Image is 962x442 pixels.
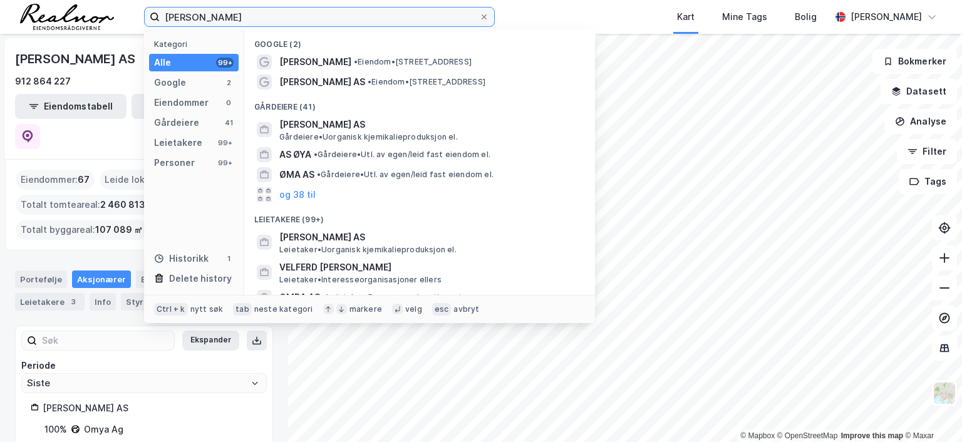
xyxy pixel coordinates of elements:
img: Z [933,381,956,405]
div: 0 [224,98,234,108]
div: tab [233,303,252,316]
span: • [314,150,318,159]
div: 1 [224,254,234,264]
button: Ekspander [182,331,239,351]
button: Leietakertabell [132,94,243,119]
div: Kontrollprogram for chat [899,382,962,442]
span: Leietaker • Programmeringstjenester [323,292,471,302]
div: Eiendommer [154,95,209,110]
span: Gårdeiere • Utl. av egen/leid fast eiendom el. [317,170,494,180]
div: Portefølje [15,270,67,288]
span: Eiendom • [STREET_ADDRESS] [354,57,472,67]
button: og 38 til [279,187,316,202]
button: Filter [897,139,957,164]
span: 67 [78,172,90,187]
button: Datasett [881,79,957,104]
span: • [317,170,321,179]
div: Eiendommer : [16,170,95,190]
div: Leietakere [154,135,202,150]
span: OMDA AS [279,290,320,305]
div: Totalt tomteareal : [16,195,161,215]
span: Eiendom • [STREET_ADDRESS] [368,77,485,87]
span: 107 089 ㎡ [95,222,143,237]
button: Bokmerker [872,49,957,74]
div: 2 [224,78,234,88]
div: [PERSON_NAME] AS [43,401,257,416]
div: Periode [21,358,267,373]
div: Alle [154,55,171,70]
span: [PERSON_NAME] AS [279,230,580,245]
span: AS ØYA [279,147,311,162]
div: Gårdeiere [154,115,199,130]
div: Gårdeiere (41) [244,92,595,115]
div: 99+ [216,138,234,148]
div: Leide lokasjoner : [100,170,190,190]
a: OpenStreetMap [777,431,838,440]
div: avbryt [453,304,479,314]
button: Eiendomstabell [15,94,127,119]
span: Gårdeiere • Uorganisk kjemikalieproduksjon el. [279,132,458,142]
div: Aksjonærer [72,270,131,288]
div: Personer [154,155,195,170]
div: Google (2) [244,29,595,52]
div: 100% [44,422,67,437]
div: markere [349,304,382,314]
div: Styret [121,293,173,311]
span: [PERSON_NAME] [279,54,351,69]
div: 912 864 227 [15,74,71,89]
div: 99+ [216,158,234,168]
div: [PERSON_NAME] AS [15,49,138,69]
div: Leietakere [15,293,85,311]
div: Info [90,293,116,311]
button: Analyse [884,109,957,134]
div: Omya Ag [84,422,123,437]
input: ClearOpen [22,374,266,393]
span: VELFERD [PERSON_NAME] [279,260,580,275]
span: • [354,57,358,66]
span: 2 460 813 ㎡ [100,197,156,212]
div: Historikk [154,251,209,266]
div: 99+ [216,58,234,68]
input: Søk på adresse, matrikkel, gårdeiere, leietakere eller personer [160,8,479,26]
span: [PERSON_NAME] AS [279,75,365,90]
div: Totalt byggareal : [16,220,148,240]
div: 3 [67,296,80,308]
span: ØMA AS [279,167,314,182]
a: Improve this map [841,431,903,440]
button: Tags [899,169,957,194]
div: [PERSON_NAME] [851,9,922,24]
input: Søk [37,331,174,350]
div: velg [405,304,422,314]
span: • [323,292,326,302]
span: [PERSON_NAME] AS [279,117,580,132]
div: esc [432,303,452,316]
div: nytt søk [190,304,224,314]
a: Mapbox [740,431,775,440]
div: Delete history [169,271,232,286]
div: Mine Tags [722,9,767,24]
div: 41 [224,118,234,128]
div: Kart [677,9,695,24]
div: Bolig [795,9,817,24]
span: Gårdeiere • Utl. av egen/leid fast eiendom el. [314,150,490,160]
div: Leietakere (99+) [244,205,595,227]
span: • [368,77,371,86]
button: Open [250,378,260,388]
img: realnor-logo.934646d98de889bb5806.png [20,4,114,30]
div: Eiendommer [136,270,215,288]
span: Leietaker • Interesseorganisasjoner ellers [279,275,442,285]
iframe: Chat Widget [899,382,962,442]
div: Kategori [154,39,239,49]
span: Leietaker • Uorganisk kjemikalieproduksjon el. [279,245,457,255]
div: neste kategori [254,304,313,314]
div: Google [154,75,186,90]
div: Ctrl + k [154,303,188,316]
